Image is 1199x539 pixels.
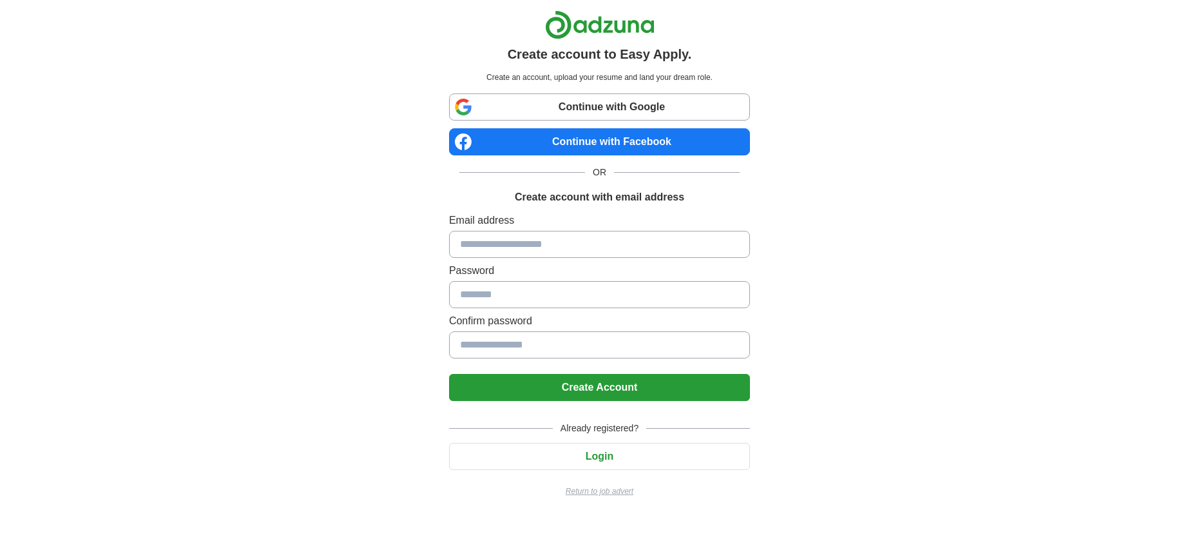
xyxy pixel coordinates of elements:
[449,128,750,155] a: Continue with Facebook
[449,213,750,228] label: Email address
[508,44,692,64] h1: Create account to Easy Apply.
[449,443,750,470] button: Login
[545,10,655,39] img: Adzuna logo
[449,93,750,121] a: Continue with Google
[452,72,747,83] p: Create an account, upload your resume and land your dream role.
[449,451,750,462] a: Login
[449,313,750,329] label: Confirm password
[515,190,684,205] h1: Create account with email address
[449,374,750,401] button: Create Account
[585,166,614,179] span: OR
[553,422,646,435] span: Already registered?
[449,485,750,497] a: Return to job advert
[449,263,750,279] label: Password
